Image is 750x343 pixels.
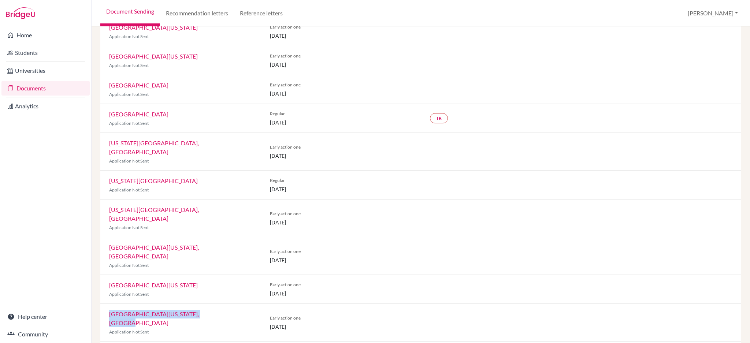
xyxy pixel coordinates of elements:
a: TR [430,113,448,123]
button: [PERSON_NAME] [684,6,741,20]
span: Application Not Sent [109,34,149,39]
a: [GEOGRAPHIC_DATA][US_STATE] [109,53,198,60]
span: [DATE] [270,152,412,160]
a: [GEOGRAPHIC_DATA] [109,82,168,89]
a: [GEOGRAPHIC_DATA] [109,111,168,118]
span: [DATE] [270,32,412,40]
span: [DATE] [270,323,412,331]
span: Application Not Sent [109,329,149,335]
span: [DATE] [270,185,412,193]
a: Analytics [1,99,90,113]
span: Application Not Sent [109,187,149,193]
a: [US_STATE][GEOGRAPHIC_DATA] [109,177,198,184]
span: [DATE] [270,90,412,97]
span: [DATE] [270,290,412,297]
span: [DATE] [270,61,412,68]
img: Bridge-U [6,7,35,19]
span: Application Not Sent [109,63,149,68]
span: Application Not Sent [109,225,149,230]
span: Regular [270,177,412,184]
a: [US_STATE][GEOGRAPHIC_DATA], [GEOGRAPHIC_DATA] [109,206,199,222]
a: Community [1,327,90,342]
span: Application Not Sent [109,120,149,126]
span: Early action one [270,53,412,59]
span: Application Not Sent [109,291,149,297]
span: Early action one [270,315,412,321]
a: Universities [1,63,90,78]
a: [GEOGRAPHIC_DATA][US_STATE], [GEOGRAPHIC_DATA] [109,310,199,326]
span: Regular [270,111,412,117]
span: [DATE] [270,119,412,126]
a: Students [1,45,90,60]
a: Documents [1,81,90,96]
a: Home [1,28,90,42]
span: Early action one [270,248,412,255]
a: [GEOGRAPHIC_DATA][US_STATE], [GEOGRAPHIC_DATA] [109,244,199,260]
span: Early action one [270,144,412,150]
span: Application Not Sent [109,92,149,97]
span: [DATE] [270,256,412,264]
span: Early action one [270,282,412,288]
span: [DATE] [270,219,412,226]
span: Early action one [270,210,412,217]
span: Early action one [270,82,412,88]
a: [GEOGRAPHIC_DATA][US_STATE] [109,24,198,31]
span: Early action one [270,24,412,30]
a: [US_STATE][GEOGRAPHIC_DATA], [GEOGRAPHIC_DATA] [109,139,199,155]
span: Application Not Sent [109,158,149,164]
a: [GEOGRAPHIC_DATA][US_STATE] [109,282,198,288]
span: Application Not Sent [109,262,149,268]
a: Help center [1,309,90,324]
